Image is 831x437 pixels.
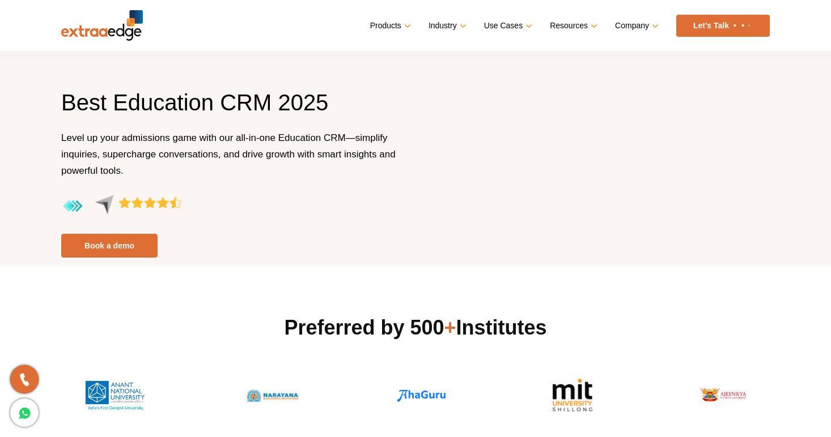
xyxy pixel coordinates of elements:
[61,314,770,341] h2: Preferred by 500 Institutes
[429,18,464,34] a: Industry
[61,234,158,258] a: Book a demo
[370,18,409,34] a: Products
[484,18,530,34] a: Use Cases
[676,15,770,37] a: Let’s Talk
[615,18,656,34] a: Company
[61,195,182,218] img: aggregate-rating-by-users
[61,132,396,176] span: Level up your admissions game with our all-in-one Education CRM—simplify inquiries, supercharge c...
[444,316,456,339] span: +
[61,88,407,130] h1: Best Education CRM 2025
[550,18,595,34] a: Resources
